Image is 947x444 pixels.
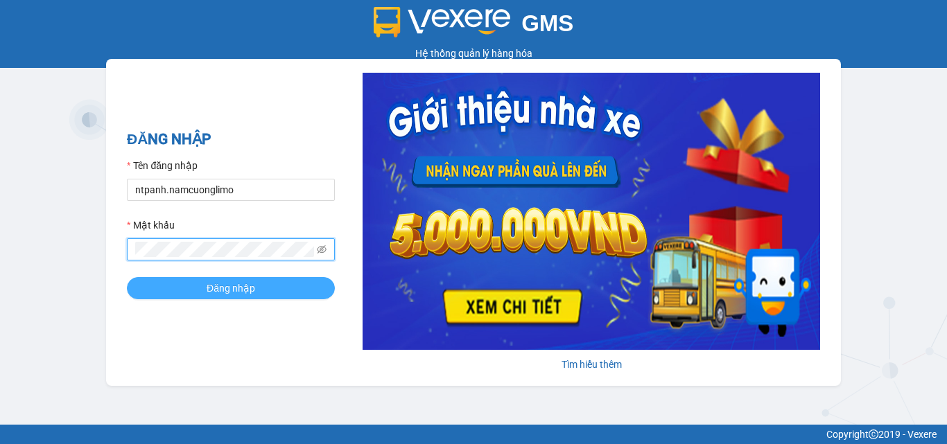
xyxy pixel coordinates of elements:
label: Tên đăng nhập [127,158,198,173]
div: Copyright 2019 - Vexere [10,427,937,442]
input: Tên đăng nhập [127,179,335,201]
div: Hệ thống quản lý hàng hóa [3,46,944,61]
img: banner-0 [363,73,820,350]
input: Mật khẩu [135,242,314,257]
h2: ĐĂNG NHẬP [127,128,335,151]
span: eye-invisible [317,245,327,254]
span: Đăng nhập [207,281,255,296]
label: Mật khẩu [127,217,175,233]
button: Đăng nhập [127,277,335,299]
span: copyright [869,429,878,439]
div: Tìm hiểu thêm [363,357,820,372]
a: GMS [374,21,574,32]
img: logo 2 [374,7,511,37]
span: GMS [521,10,573,36]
